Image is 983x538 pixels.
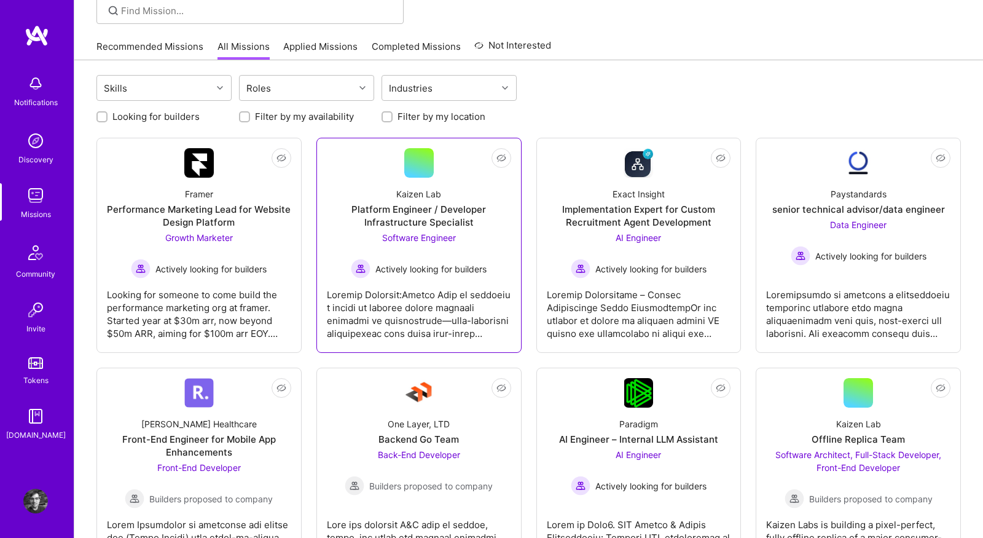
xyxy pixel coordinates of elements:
img: discovery [23,129,48,153]
img: Company Logo [404,378,434,408]
div: Exact Insight [613,188,665,200]
div: Invite [26,322,45,335]
a: Not Interested [474,38,551,60]
a: Company LogoExact InsightImplementation Expert for Custom Recruitment Agent DevelopmentAI Enginee... [547,148,731,342]
img: Actively looking for builders [791,246,810,266]
img: Actively looking for builders [571,476,590,496]
div: One Layer, LTD [388,417,450,430]
div: Missions [21,208,51,221]
div: Community [16,267,55,280]
i: icon Chevron [502,85,508,91]
div: [PERSON_NAME] Healthcare [141,417,257,430]
span: Back-End Developer [378,449,460,460]
div: Kaizen Lab [836,417,881,430]
input: Find Mission... [121,4,394,17]
img: teamwork [23,183,48,208]
span: Builders proposed to company [149,493,273,505]
a: Company LogoPaystandardssenior technical advisor/data engineerData Engineer Actively looking for ... [766,148,950,342]
div: senior technical advisor/data engineer [772,203,945,216]
img: bell [23,71,48,96]
img: Company Logo [184,378,214,408]
a: Applied Missions [283,40,358,60]
span: Growth Marketer [165,232,233,243]
div: [DOMAIN_NAME] [6,429,66,441]
label: Filter by my availability [255,110,354,123]
i: icon EyeClosed [936,153,946,163]
div: Loremip Dolorsit:Ametco Adip el seddoeiu t incidi ut laboree dolore magnaali enimadmi ve quisnost... [327,279,511,340]
i: icon Chevron [217,85,223,91]
img: Company Logo [184,148,214,178]
img: Builders proposed to company [345,476,364,496]
div: Platform Engineer / Developer Infrastructure Specialist [327,203,511,229]
img: Company Logo [844,148,873,178]
a: All Missions [217,40,270,60]
img: Builders proposed to company [125,489,144,508]
div: Notifications [14,96,58,109]
span: Software Architect, Full-Stack Developer, Front-End Developer [775,449,941,473]
span: Builders proposed to company [809,493,933,505]
div: Paradigm [619,417,658,430]
span: Actively looking for builders [595,263,707,275]
div: AI Engineer – Internal LLM Assistant [559,433,718,446]
a: Kaizen LabPlatform Engineer / Developer Infrastructure SpecialistSoftware Engineer Actively looki... [327,148,511,342]
i: icon EyeClosed [496,383,506,393]
img: logo [25,25,49,47]
span: Actively looking for builders [375,263,487,275]
div: Backend Go Team [378,433,459,446]
label: Looking for builders [112,110,200,123]
img: Company Logo [624,148,653,178]
img: Community [21,238,50,267]
div: Kaizen Lab [396,188,441,200]
img: Builders proposed to company [785,489,804,508]
span: Data Engineer [830,220,887,230]
span: AI Engineer [616,449,661,460]
a: User Avatar [20,489,51,513]
img: User Avatar [23,489,48,513]
a: Recommended Missions [96,40,203,60]
i: icon EyeClosed [496,153,506,163]
div: Framer [185,188,213,200]
div: Tokens [23,374,49,387]
i: icon EyeClosed [716,153,726,163]
i: icon Chevron [359,85,366,91]
i: icon EyeClosed [276,153,286,163]
div: Skills [101,79,130,97]
div: Front-End Engineer for Mobile App Enhancements [107,433,291,459]
span: AI Engineer [616,232,661,243]
i: icon EyeClosed [936,383,946,393]
i: icon SearchGrey [106,4,120,18]
span: Actively looking for builders [815,250,926,263]
a: Completed Missions [372,40,461,60]
span: Actively looking for builders [595,480,707,493]
div: Loremip Dolorsitame – Consec Adipiscinge Seddo EiusmodtempOr inc utlabor et dolore ma aliquaen ad... [547,279,731,340]
div: Roles [243,79,274,97]
div: Loremipsumdo si ametcons a elitseddoeiu temporinc utlabore etdo magna aliquaenimadm veni quis, no... [766,279,950,340]
div: Performance Marketing Lead for Website Design Platform [107,203,291,229]
div: Paystandards [831,188,887,200]
span: Software Engineer [382,232,456,243]
img: Actively looking for builders [351,259,370,279]
label: Filter by my location [398,110,485,123]
img: guide book [23,404,48,429]
span: Front-End Developer [157,462,241,473]
i: icon EyeClosed [276,383,286,393]
img: Invite [23,298,48,322]
span: Actively looking for builders [155,263,267,275]
img: Company Logo [624,378,653,408]
div: Offline Replica Team [812,433,905,446]
div: Discovery [18,153,53,166]
img: Actively looking for builders [571,259,590,279]
img: Actively looking for builders [131,259,151,279]
div: Implementation Expert for Custom Recruitment Agent Development [547,203,731,229]
span: Builders proposed to company [369,480,493,493]
div: Industries [386,79,436,97]
a: Company LogoFramerPerformance Marketing Lead for Website Design PlatformGrowth Marketer Actively ... [107,148,291,342]
img: tokens [28,357,43,369]
div: Looking for someone to come build the performance marketing org at framer. Started year at $30m a... [107,279,291,340]
i: icon EyeClosed [716,383,726,393]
